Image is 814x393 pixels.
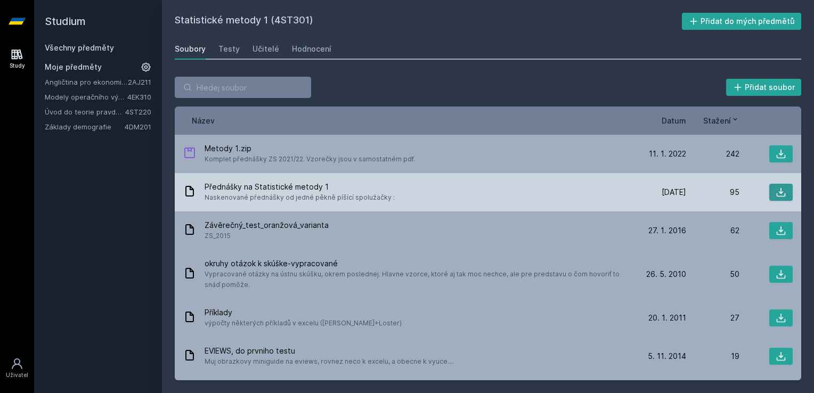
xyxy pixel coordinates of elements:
[45,121,125,132] a: Základy demografie
[205,346,454,356] span: EVIEWS, do prvniho testu
[205,220,329,231] span: Závěrečný_test_oranžová_varianta
[662,187,686,198] span: [DATE]
[646,269,686,280] span: 26. 5. 2010
[253,38,279,60] a: Učitelé
[10,62,25,70] div: Study
[726,79,802,96] button: Přidat soubor
[218,38,240,60] a: Testy
[218,44,240,54] div: Testy
[6,371,28,379] div: Uživatel
[2,352,32,384] a: Uživatel
[183,146,196,162] div: ZIP
[205,318,402,329] span: výpočty některých příkladů v excelu ([PERSON_NAME]+Loster)
[686,313,739,323] div: 27
[253,44,279,54] div: Učitelé
[686,149,739,159] div: 242
[205,154,415,165] span: Komplet přednášky ZS 2021/22. Vzorečky jsou v samostatném pdf.
[125,108,151,116] a: 4ST220
[45,62,102,72] span: Moje předměty
[2,43,32,75] a: Study
[205,258,629,269] span: okruhy otázok k skúške-vypracované
[662,115,686,126] button: Datum
[45,92,127,102] a: Modely operačního výzkumu
[127,93,151,101] a: 4EK310
[205,356,454,367] span: Muj obrazkovy miniguide na eviews, rovnez neco k excelu, a obecne k vyuce....
[205,231,329,241] span: ZS_2015
[125,122,151,131] a: 4DM201
[648,351,686,362] span: 5. 11. 2014
[686,351,739,362] div: 19
[175,38,206,60] a: Soubory
[703,115,731,126] span: Stažení
[648,225,686,236] span: 27. 1. 2016
[175,13,682,30] h2: Statistické metody 1 (4ST301)
[175,44,206,54] div: Soubory
[45,43,114,52] a: Všechny předměty
[45,77,128,87] a: Angličtina pro ekonomická studia 1 (B2/C1)
[192,115,215,126] button: Název
[686,269,739,280] div: 50
[648,313,686,323] span: 20. 1. 2011
[175,77,311,98] input: Hledej soubor
[703,115,739,126] button: Stažení
[686,187,739,198] div: 95
[292,38,331,60] a: Hodnocení
[205,192,395,203] span: Naskenované přednášky od jedné pěkně píšící spolužačky :
[686,225,739,236] div: 62
[205,307,402,318] span: Příklady
[45,107,125,117] a: Úvod do teorie pravděpodobnosti a matematické statistiky
[682,13,802,30] button: Přidat do mých předmětů
[205,182,395,192] span: Přednášky na Statistické metody 1
[649,149,686,159] span: 11. 1. 2022
[205,269,629,290] span: Vypracované otázky na ústnu skúšku, okrem poslednej. Hlavne vzorce, ktoré aj tak moc nechce, ale ...
[128,78,151,86] a: 2AJ211
[205,143,415,154] span: Metody 1.zip
[292,44,331,54] div: Hodnocení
